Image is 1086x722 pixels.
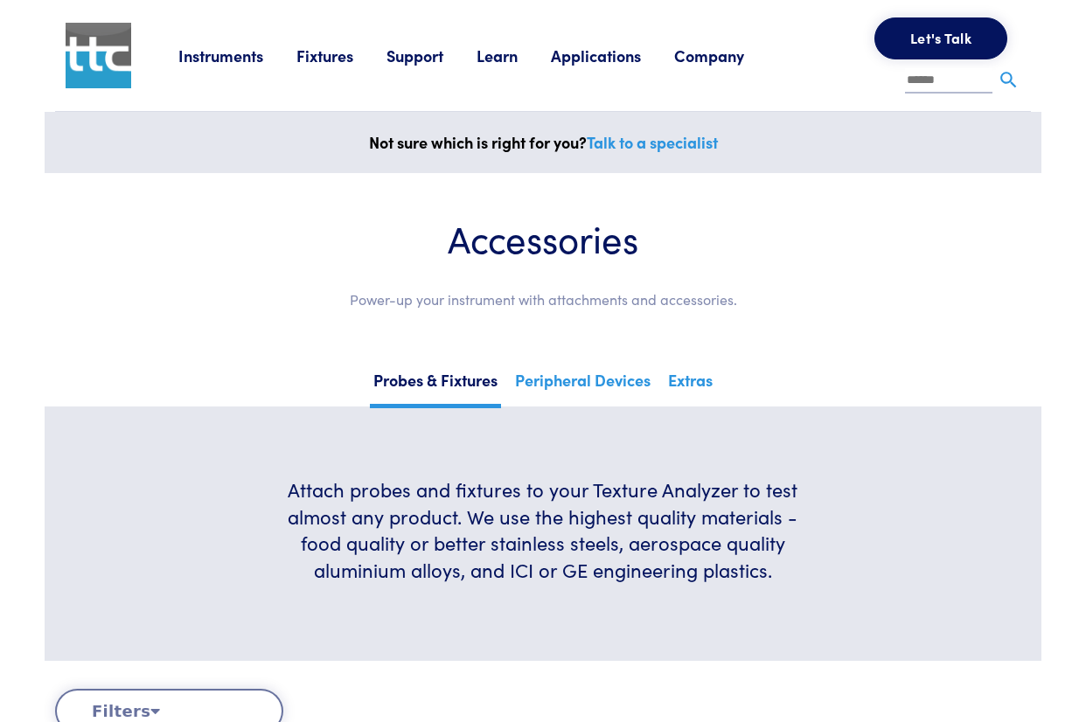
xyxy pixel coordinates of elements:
[674,45,777,66] a: Company
[268,476,818,584] h6: Attach probes and fixtures to your Texture Analyzer to test almost any product. We use the highes...
[55,129,1031,156] p: Not sure which is right for you?
[370,365,501,408] a: Probes & Fixtures
[97,288,989,311] p: Power-up your instrument with attachments and accessories.
[874,17,1007,59] button: Let's Talk
[386,45,477,66] a: Support
[477,45,551,66] a: Learn
[512,365,654,404] a: Peripheral Devices
[665,365,716,404] a: Extras
[178,45,296,66] a: Instruments
[97,215,989,261] h1: Accessories
[296,45,386,66] a: Fixtures
[587,131,718,153] a: Talk to a specialist
[66,23,131,88] img: ttc_logo_1x1_v1.0.png
[551,45,674,66] a: Applications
